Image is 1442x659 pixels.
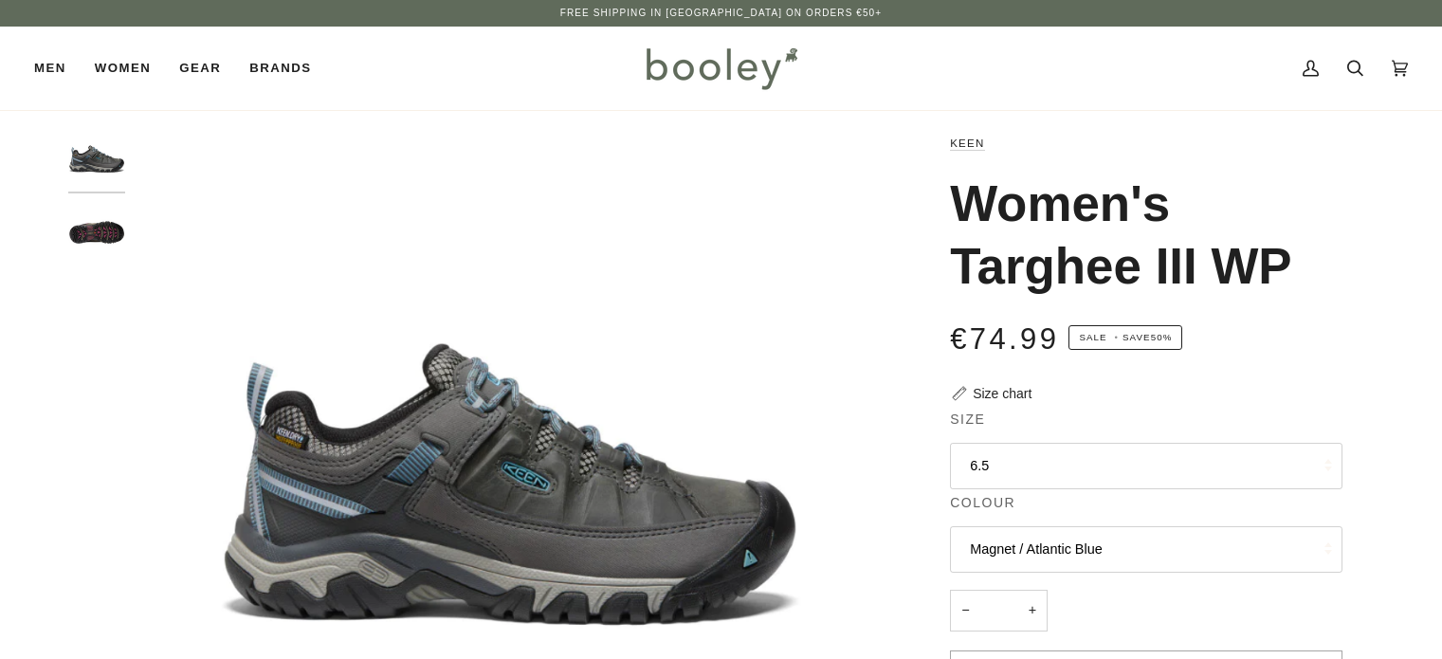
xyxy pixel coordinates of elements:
[950,173,1328,298] h1: Women's Targhee III WP
[950,526,1342,573] button: Magnet / Atlantic Blue
[950,443,1342,489] button: 6.5
[165,27,235,110] a: Gear
[179,59,221,78] span: Gear
[34,27,81,110] a: Men
[950,137,984,149] a: Keen
[95,59,151,78] span: Women
[950,410,985,430] span: Size
[68,133,125,190] img: Keen Women's Targhee III WP Magnet / Atlantic Blue - Booley Galway
[249,59,311,78] span: Brands
[950,590,1048,632] input: Quantity
[950,493,1015,513] span: Colour
[1151,332,1173,342] span: 50%
[1079,332,1106,342] span: Sale
[950,590,980,632] button: −
[68,206,125,263] img: Keen Women's Targhee III WP Weiss / Boysenberry - Booley Galway
[1110,332,1123,342] em: •
[34,59,66,78] span: Men
[638,41,804,96] img: Booley
[1068,325,1182,350] span: Save
[81,27,165,110] a: Women
[235,27,325,110] a: Brands
[950,322,1059,356] span: €74.99
[973,384,1031,404] div: Size chart
[560,6,882,21] p: Free Shipping in [GEOGRAPHIC_DATA] on Orders €50+
[1017,590,1048,632] button: +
